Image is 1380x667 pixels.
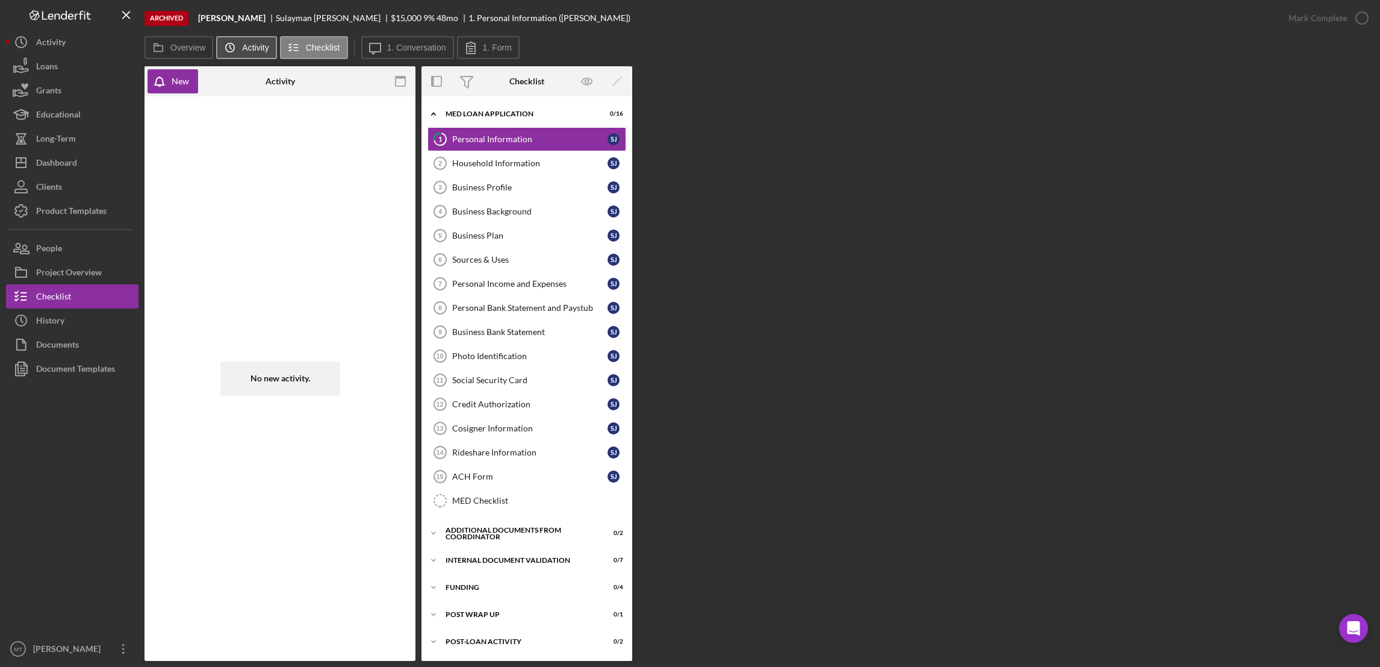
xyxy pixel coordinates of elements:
[36,260,102,287] div: Project Overview
[608,254,620,266] div: S J
[36,102,81,130] div: Educational
[608,302,620,314] div: S J
[6,30,138,54] a: Activity
[391,13,421,23] span: $15,000
[6,236,138,260] button: People
[601,530,623,537] div: 0 / 2
[437,13,458,23] div: 48 mo
[172,69,189,93] div: New
[276,13,391,23] div: Sulayman [PERSON_NAME]
[242,43,269,52] label: Activity
[6,308,138,333] button: History
[36,236,62,263] div: People
[452,351,608,361] div: Photo Identification
[427,127,626,151] a: 1Personal InformationSJ
[438,160,442,167] tspan: 2
[387,43,446,52] label: 1. Conversation
[608,471,620,483] div: S J
[145,36,213,59] button: Overview
[1339,614,1368,643] div: Open Intercom Messenger
[601,638,623,645] div: 0 / 2
[6,199,138,223] button: Product Templates
[452,183,608,192] div: Business Profile
[6,357,138,381] button: Document Templates
[452,399,608,409] div: Credit Authorization
[608,326,620,338] div: S J
[457,36,520,59] button: 1. Form
[36,54,58,81] div: Loans
[427,224,626,248] a: 5Business PlanSJ
[36,199,107,226] div: Product Templates
[427,392,626,416] a: 12Credit AuthorizationSJ
[220,362,340,395] div: No new activity.
[608,157,620,169] div: S J
[6,127,138,151] button: Long-Term
[608,350,620,362] div: S J
[423,13,435,23] div: 9 %
[438,184,442,191] tspan: 3
[452,303,608,313] div: Personal Bank Statement and Paystub
[36,151,77,178] div: Dashboard
[608,205,620,218] div: S J
[427,416,626,440] a: 13Cosigner InformationSJ
[601,110,623,117] div: 0 / 16
[306,43,340,52] label: Checklist
[198,13,266,23] b: [PERSON_NAME]
[446,584,593,591] div: Funding
[6,175,138,199] button: Clients
[601,557,623,564] div: 0 / 7
[6,333,138,357] button: Documents
[6,637,138,661] button: MT[PERSON_NAME]
[446,110,593,117] div: MED Loan Application
[6,102,138,127] a: Educational
[436,377,443,384] tspan: 11
[483,43,512,52] label: 1. Form
[6,54,138,78] a: Loans
[6,78,138,102] button: Grants
[36,308,64,336] div: History
[436,401,443,408] tspan: 12
[36,78,61,105] div: Grants
[452,424,608,433] div: Cosigner Information
[608,278,620,290] div: S J
[36,175,62,202] div: Clients
[452,327,608,337] div: Business Bank Statement
[427,489,626,513] a: MED Checklist
[608,422,620,434] div: S J
[608,181,620,193] div: S J
[36,333,79,360] div: Documents
[36,30,66,57] div: Activity
[148,69,198,93] button: New
[601,584,623,591] div: 0 / 4
[6,151,138,175] button: Dashboard
[452,496,626,506] div: MED Checklist
[6,284,138,308] a: Checklist
[438,135,442,143] tspan: 1
[427,368,626,392] a: 11Social Security CardSJ
[452,134,608,144] div: Personal Information
[427,199,626,224] a: 4Business BackgroundSJ
[427,440,626,465] a: 14Rideshare InformationSJ
[6,260,138,284] button: Project Overview
[438,232,442,239] tspan: 5
[427,248,626,272] a: 6Sources & UsesSJ
[438,256,442,263] tspan: 6
[427,344,626,368] a: 10Photo IdentificationSJ
[509,77,544,86] div: Checklist
[1288,6,1347,30] div: Mark Complete
[427,465,626,489] a: 15ACH FormSJ
[452,375,608,385] div: Social Security Card
[14,646,22,653] text: MT
[452,207,608,216] div: Business Background
[436,352,443,360] tspan: 10
[446,638,593,645] div: Post-Loan Activity
[280,36,348,59] button: Checklist
[452,231,608,240] div: Business Plan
